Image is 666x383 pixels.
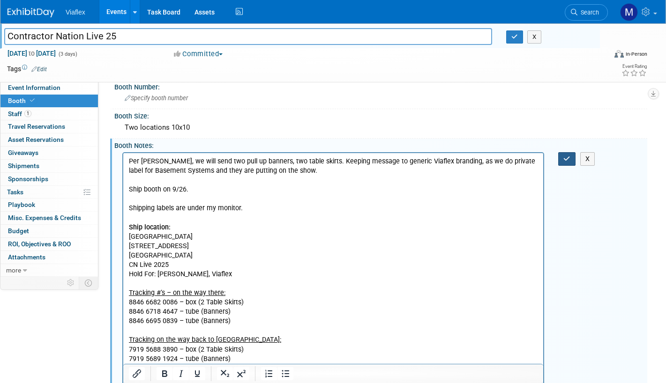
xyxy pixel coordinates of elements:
span: Budget [8,227,29,235]
u: Tracking on the way back to [GEOGRAPHIC_DATA]: [6,183,158,191]
span: ROI, Objectives & ROO [8,240,71,248]
span: Booth [8,97,37,104]
span: Sponsorships [8,175,48,183]
div: Booth Notes: [114,139,647,150]
div: Booth Number: [114,80,647,92]
p: Per [PERSON_NAME], we will send two pull up banners, two table skirts. Keeping message to generic... [6,4,415,220]
a: Misc. Expenses & Credits [0,212,98,224]
img: Megan Ringling [620,3,638,21]
iframe: Rich Text Area [123,153,543,372]
td: Toggle Event Tabs [79,277,98,289]
span: Playbook [8,201,35,208]
span: more [6,266,21,274]
span: Event Information [8,84,60,91]
i: Booth reservation complete [30,98,35,103]
button: Bold [157,367,172,380]
span: Travel Reservations [8,123,65,130]
button: X [580,152,595,166]
td: Tags [7,64,47,74]
button: X [527,30,542,44]
body: Rich Text Area. Press ALT-0 for help. [5,4,415,220]
a: Event Information [0,81,98,94]
u: Tracking #’s – on the way there: [6,136,102,144]
div: Event Format [552,49,647,63]
button: Bullet list [277,367,293,380]
span: Misc. Expenses & Credits [8,214,81,221]
span: Asset Reservations [8,136,64,143]
span: [DATE] [DATE] [7,49,56,58]
button: Italic [173,367,189,380]
b: Ship location: [6,70,47,78]
span: (3 days) [58,51,77,57]
button: Subscript [217,367,233,380]
span: Specify booth number [125,95,188,102]
span: 1 [24,110,31,117]
span: Shipments [8,162,39,169]
div: Event Rating [621,64,647,69]
span: to [27,50,36,57]
a: Staff1 [0,108,98,120]
button: Underline [189,367,205,380]
button: Insert/edit link [129,367,145,380]
div: Two locations 10x10 [121,120,640,135]
a: Edit [31,66,47,73]
span: Staff [8,110,31,118]
a: Search [565,4,608,21]
a: Travel Reservations [0,120,98,133]
a: Shipments [0,160,98,172]
span: Search [577,9,599,16]
a: Budget [0,225,98,237]
img: Format-Inperson.png [614,50,624,58]
a: Tasks [0,186,98,199]
a: more [0,264,98,277]
button: Committed [171,49,226,59]
a: Attachments [0,251,98,264]
button: Numbered list [261,367,277,380]
span: Giveaways [8,149,38,156]
div: Booth Size: [114,109,647,121]
span: Tasks [7,188,23,196]
a: Booth [0,95,98,107]
a: Sponsorships [0,173,98,185]
a: Playbook [0,199,98,211]
div: In-Person [625,51,647,58]
a: ROI, Objectives & ROO [0,238,98,250]
button: Superscript [233,367,249,380]
td: Personalize Event Tab Strip [63,277,79,289]
span: Attachments [8,253,45,261]
img: ExhibitDay [7,8,54,17]
a: Asset Reservations [0,133,98,146]
span: Viaflex [66,8,85,16]
a: Giveaways [0,147,98,159]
